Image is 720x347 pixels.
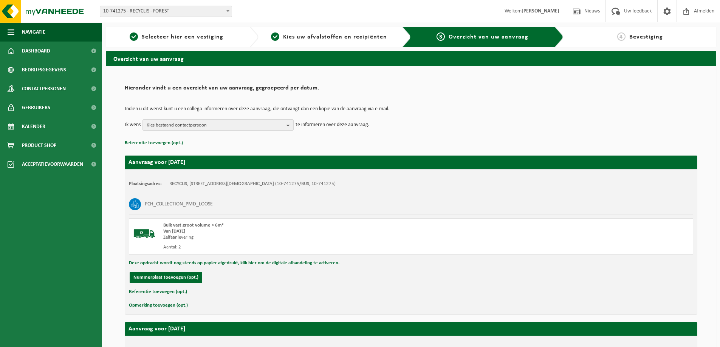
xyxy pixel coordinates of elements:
[110,32,243,42] a: 1Selecteer hier een vestiging
[125,119,141,131] p: Ik wens
[449,34,528,40] span: Overzicht van uw aanvraag
[629,34,663,40] span: Bevestiging
[22,79,66,98] span: Contactpersonen
[129,287,187,297] button: Referentie toevoegen (opt.)
[22,136,56,155] span: Product Shop
[163,244,441,250] div: Aantal: 2
[100,6,232,17] span: 10-741275 - RECYCLIS - FOREST
[262,32,396,42] a: 2Kies uw afvalstoffen en recipiënten
[129,181,162,186] strong: Plaatsingsadres:
[22,98,50,117] span: Gebruikers
[129,159,185,165] strong: Aanvraag voor [DATE]
[133,222,156,245] img: BL-SO-LV.png
[130,32,138,41] span: 1
[22,42,50,60] span: Dashboard
[271,32,279,41] span: 2
[617,32,626,41] span: 4
[163,223,223,228] span: Bulk vast groot volume > 6m³
[22,60,66,79] span: Bedrijfsgegevens
[129,301,188,310] button: Opmerking toevoegen (opt.)
[125,138,183,148] button: Referentie toevoegen (opt.)
[130,272,202,283] button: Nummerplaat toevoegen (opt.)
[129,326,185,332] strong: Aanvraag voor [DATE]
[22,155,83,174] span: Acceptatievoorwaarden
[522,8,559,14] strong: [PERSON_NAME]
[106,51,716,66] h2: Overzicht van uw aanvraag
[129,258,339,268] button: Deze opdracht wordt nog steeds op papier afgedrukt, klik hier om de digitale afhandeling te activ...
[283,34,387,40] span: Kies uw afvalstoffen en recipiënten
[142,34,223,40] span: Selecteer hier een vestiging
[22,117,45,136] span: Kalender
[125,106,697,112] p: Indien u dit wenst kunt u een collega informeren over deze aanvraag, die ontvangt dan een kopie v...
[296,119,370,131] p: te informeren over deze aanvraag.
[142,119,294,131] button: Kies bestaand contactpersoon
[437,32,445,41] span: 3
[147,120,283,131] span: Kies bestaand contactpersoon
[163,229,185,234] strong: Van [DATE]
[22,23,45,42] span: Navigatie
[169,181,336,187] td: RECYCLIS, [STREET_ADDRESS][DEMOGRAPHIC_DATA] (10-741275/BUS, 10-741275)
[163,234,441,241] div: Zelfaanlevering
[125,85,697,95] h2: Hieronder vindt u een overzicht van uw aanvraag, gegroepeerd per datum.
[145,198,213,210] h3: PCH_COLLECTION_PMD_LOOSE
